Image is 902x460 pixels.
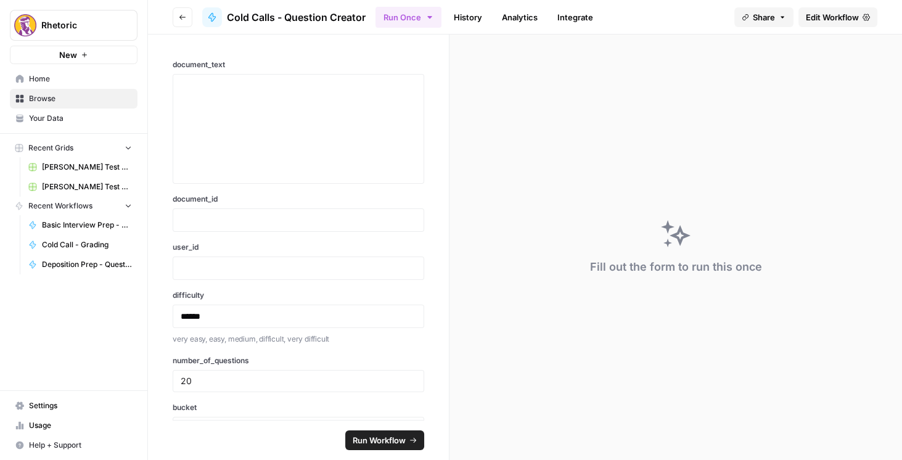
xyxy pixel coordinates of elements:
[10,396,137,416] a: Settings
[42,181,132,192] span: [PERSON_NAME] Test Workflow - SERP Overview Grid
[806,11,859,23] span: Edit Workflow
[23,157,137,177] a: [PERSON_NAME] Test Workflow - Copilot Example Grid
[29,400,132,411] span: Settings
[29,113,132,124] span: Your Data
[28,200,92,212] span: Recent Workflows
[798,7,877,27] a: Edit Workflow
[10,109,137,128] a: Your Data
[29,420,132,431] span: Usage
[29,93,132,104] span: Browse
[446,7,490,27] a: History
[494,7,545,27] a: Analytics
[375,7,441,28] button: Run Once
[202,7,366,27] a: Cold Calls - Question Creator
[23,177,137,197] a: [PERSON_NAME] Test Workflow - SERP Overview Grid
[734,7,793,27] button: Share
[42,239,132,250] span: Cold Call - Grading
[10,197,137,215] button: Recent Workflows
[28,142,73,154] span: Recent Grids
[181,376,416,387] input: 5, 10, 15, 20
[41,19,116,31] span: Rhetoric
[29,73,132,84] span: Home
[23,255,137,274] a: Deposition Prep - Question Creator
[173,242,424,253] label: user_id
[23,235,137,255] a: Cold Call - Grading
[23,215,137,235] a: Basic Interview Prep - Question Creator
[227,10,366,25] span: Cold Calls - Question Creator
[590,258,762,276] div: Fill out the form to run this once
[42,162,132,173] span: [PERSON_NAME] Test Workflow - Copilot Example Grid
[14,14,36,36] img: Rhetoric Logo
[173,355,424,366] label: number_of_questions
[10,435,137,455] button: Help + Support
[173,333,424,345] p: very easy, easy, medium, difficult, very difficult
[550,7,601,27] a: Integrate
[345,430,424,450] button: Run Workflow
[173,194,424,205] label: document_id
[10,10,137,41] button: Workspace: Rhetoric
[753,11,775,23] span: Share
[10,69,137,89] a: Home
[42,259,132,270] span: Deposition Prep - Question Creator
[10,89,137,109] a: Browse
[10,139,137,157] button: Recent Grids
[59,49,77,61] span: New
[10,46,137,64] button: New
[10,416,137,435] a: Usage
[173,402,424,413] label: bucket
[173,290,424,301] label: difficulty
[173,59,424,70] label: document_text
[353,434,406,446] span: Run Workflow
[29,440,132,451] span: Help + Support
[42,220,132,231] span: Basic Interview Prep - Question Creator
